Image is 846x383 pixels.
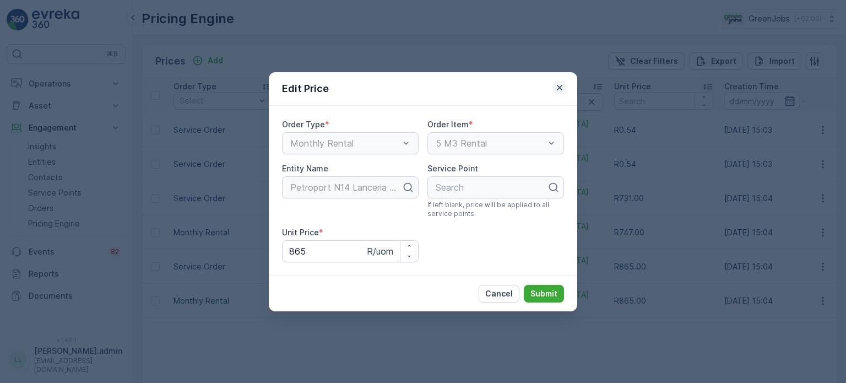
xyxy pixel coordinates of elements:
[427,201,564,218] span: If left blank, price will be applied to all service points.
[282,228,319,237] label: Unit Price
[282,81,329,96] p: Edit Price
[524,285,564,303] button: Submit
[479,285,519,303] button: Cancel
[427,120,469,129] label: Order Item
[282,164,328,173] label: Entity Name
[282,120,325,129] label: Order Type
[530,288,557,299] p: Submit
[485,288,513,299] p: Cancel
[367,245,393,258] p: R/uom
[427,164,478,173] label: Service Point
